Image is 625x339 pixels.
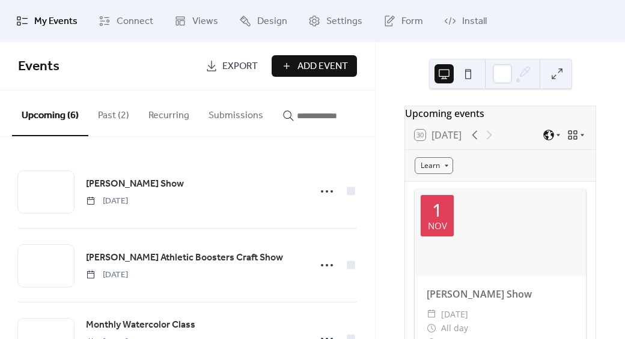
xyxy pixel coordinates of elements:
button: Past (2) [88,91,139,135]
div: Upcoming events [405,106,596,121]
button: Submissions [199,91,273,135]
a: Form [374,5,432,37]
a: Views [165,5,227,37]
div: ​ [427,307,436,322]
div: ​ [427,321,436,335]
button: Upcoming (6) [12,91,88,136]
span: [DATE] [441,307,468,322]
span: All day [441,321,468,335]
span: Add Event [297,59,348,74]
span: [DATE] [86,195,128,208]
a: Export [197,55,267,77]
span: My Events [34,14,78,29]
span: Events [18,53,59,80]
span: Install [462,14,487,29]
button: Add Event [272,55,357,77]
a: My Events [7,5,87,37]
a: Install [435,5,496,37]
span: Connect [117,14,153,29]
div: [PERSON_NAME] Show [415,287,586,301]
a: [PERSON_NAME] Show [86,176,184,192]
button: Recurring [139,91,199,135]
a: Connect [90,5,162,37]
a: Design [230,5,296,37]
span: Views [192,14,218,29]
a: Monthly Watercolor Class [86,317,195,333]
span: [DATE] [86,269,128,281]
span: Settings [326,14,362,29]
div: Nov [428,221,447,230]
div: 1 [432,201,442,219]
span: Form [401,14,423,29]
a: Settings [299,5,371,37]
a: [PERSON_NAME] Athletic Boosters Craft Show [86,250,283,266]
span: Export [222,59,258,74]
span: Design [257,14,287,29]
